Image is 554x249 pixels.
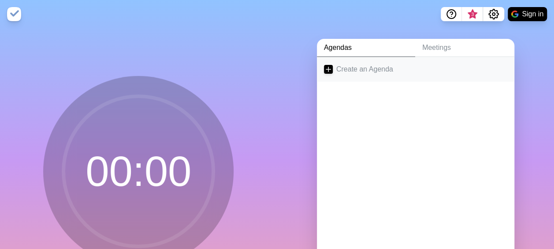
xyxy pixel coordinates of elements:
[317,57,514,82] a: Create an Agenda
[317,39,415,57] a: Agendas
[462,7,483,21] button: What’s new
[7,7,21,21] img: timeblocks logo
[469,11,476,18] span: 3
[511,11,518,18] img: google logo
[508,7,547,21] button: Sign in
[483,7,504,21] button: Settings
[441,7,462,21] button: Help
[415,39,514,57] a: Meetings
